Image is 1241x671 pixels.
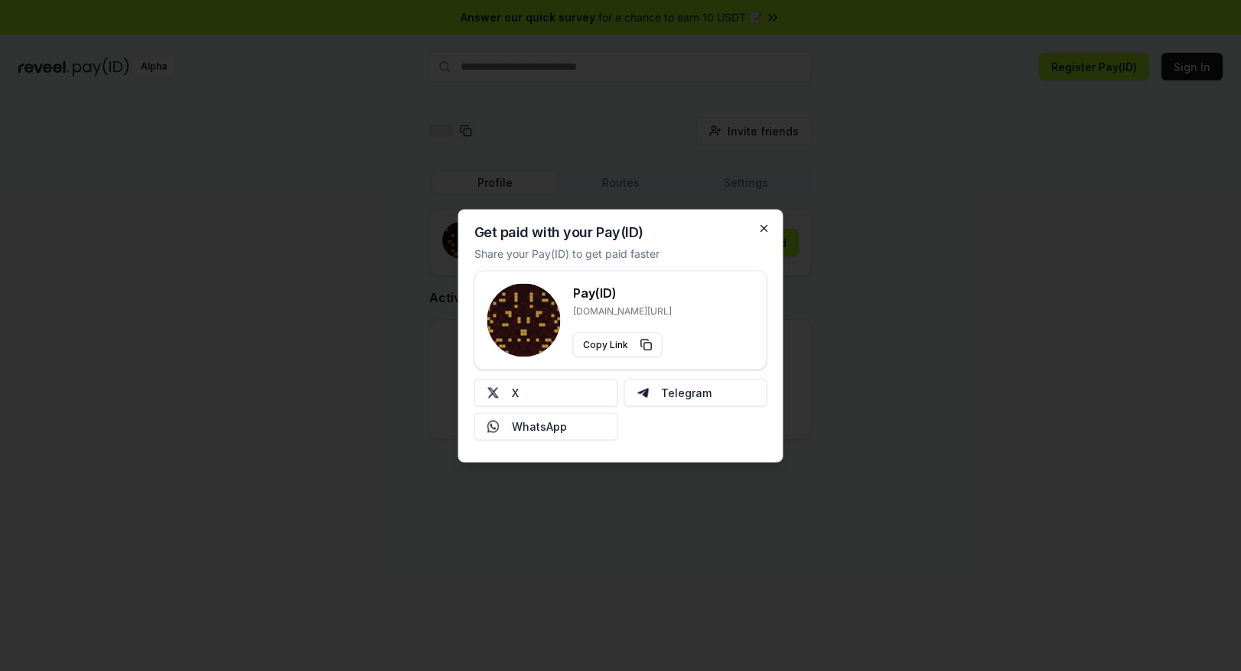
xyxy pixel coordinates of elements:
[487,420,500,432] img: Whatsapp
[474,412,618,440] button: WhatsApp
[573,305,672,317] p: [DOMAIN_NAME][URL]
[637,386,649,399] img: Telegram
[624,379,767,406] button: Telegram
[573,332,663,357] button: Copy Link
[474,225,643,239] h2: Get paid with your Pay(ID)
[474,245,660,261] p: Share your Pay(ID) to get paid faster
[487,386,500,399] img: X
[573,283,672,301] h3: Pay(ID)
[474,379,618,406] button: X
